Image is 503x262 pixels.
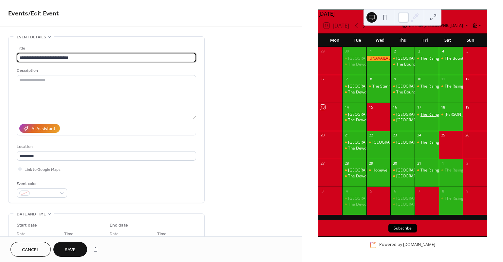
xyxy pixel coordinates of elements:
div: AI Assistant [31,126,55,132]
div: Medway City Estate - Sir Thomas Longley Road [390,112,415,117]
div: Medway City Estate - Sir Thomas Longley Road [390,84,415,89]
div: [GEOGRAPHIC_DATA] [396,117,436,123]
div: The Bounty [396,90,417,95]
div: 23 [392,133,397,138]
div: The Dewdrop [348,173,373,179]
div: [GEOGRAPHIC_DATA] [396,173,436,179]
div: 17 [417,105,421,110]
div: Halling Community Centre [439,112,463,117]
div: [GEOGRAPHIC_DATA] [348,140,388,145]
div: Gillingham Business Park [342,168,366,173]
div: 3 [417,49,421,54]
div: The Dewdrop [342,90,366,95]
div: 28 [344,161,349,166]
div: 2 [392,49,397,54]
div: 7 [417,189,421,193]
div: 9 [465,189,470,193]
div: Gillingham Business Park [342,196,366,201]
div: 12 [465,77,470,82]
div: Medway City Estate - Sir Thomas Longley Road [390,196,415,201]
div: Wed [369,34,391,47]
div: 2 [465,161,470,166]
div: 4 [344,189,349,193]
div: Tue [346,34,369,47]
div: UNAVAILABLE [366,56,391,61]
div: Sun [459,34,482,47]
div: The Rising Sun [445,196,471,201]
div: Event color [17,180,66,187]
div: 16 [392,105,397,110]
div: 10 [417,77,421,82]
div: Medway City Estate - Sir Thomas Longley Road [390,140,415,145]
div: The Dewdrop [342,117,366,123]
div: The Rising Sun [439,168,463,173]
div: 19 [465,105,470,110]
div: 14 [344,105,349,110]
div: The Dewdrop [342,62,366,67]
span: / Edit Event [28,7,59,20]
div: 22 [368,133,373,138]
div: The Rising Sun [415,140,439,145]
div: The Rising Sun [415,168,439,173]
div: Gillingham Business Park [342,140,366,145]
div: Start date [17,222,37,229]
div: [GEOGRAPHIC_DATA] [396,202,436,207]
div: Gillingham Business Park [342,84,366,89]
div: 26 [465,133,470,138]
button: Cancel [10,242,51,257]
span: Cancel [22,247,39,253]
div: 13 [320,105,325,110]
div: Edenbridge WI Village Hall [390,117,415,123]
span: Link to Google Maps [25,166,61,173]
div: 5 [368,189,373,193]
div: 7 [344,77,349,82]
div: 30 [392,161,397,166]
a: Events [8,7,28,20]
div: The Stanhope Arms, [GEOGRAPHIC_DATA] [372,84,450,89]
div: The Bounty [396,62,417,67]
div: 3 [320,189,325,193]
div: 27 [320,161,325,166]
div: Thu [391,34,414,47]
div: The Rising Sun [439,196,463,201]
div: 24 [417,133,421,138]
div: 30 [344,49,349,54]
div: The Rising Sun [420,112,447,117]
div: Sat [437,34,459,47]
div: 9 [392,77,397,82]
div: [GEOGRAPHIC_DATA] [348,196,388,201]
div: 1 [368,49,373,54]
span: Europe/[GEOGRAPHIC_DATA] [409,24,463,28]
span: Save [65,247,76,253]
div: 18 [441,105,446,110]
div: [GEOGRAPHIC_DATA] [372,140,412,145]
div: 31 [417,161,421,166]
div: 21 [344,133,349,138]
span: Event details [17,34,46,41]
div: The Rising Sun [420,168,447,173]
div: 4 [441,49,446,54]
div: The Dewdrop [342,146,366,151]
div: 29 [368,161,373,166]
div: Hopewell Drive [366,168,391,173]
div: Description [17,67,195,74]
div: The Rising Sun [420,56,447,61]
div: 15 [368,105,373,110]
div: Title [17,45,195,52]
div: Edenbridge WI Village Hall [390,202,415,207]
div: The Rising Sun [415,84,439,89]
div: The Dewdrop [348,146,373,151]
button: Save [53,242,87,257]
div: Location [17,143,195,150]
div: The Stanhope Arms, Brastead [366,84,391,89]
div: 5 [465,49,470,54]
div: 29 [320,49,325,54]
span: Date [110,231,119,237]
div: The Dewdrop [348,202,373,207]
div: [GEOGRAPHIC_DATA] [348,84,388,89]
span: Time [157,231,166,237]
span: Time [64,231,73,237]
a: [DOMAIN_NAME] [403,242,435,248]
div: 8 [368,77,373,82]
